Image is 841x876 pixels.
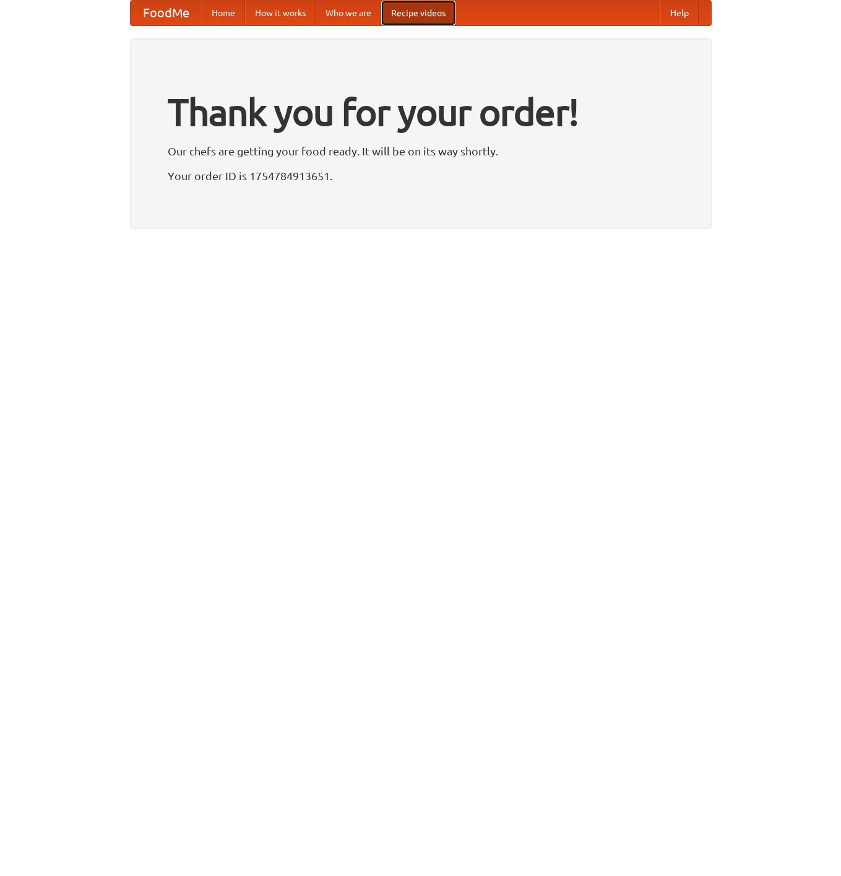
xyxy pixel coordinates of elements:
[316,1,381,25] a: Who we are
[381,1,455,25] a: Recipe videos
[202,1,245,25] a: Home
[168,82,674,142] h1: Thank you for your order!
[168,142,674,160] p: Our chefs are getting your food ready. It will be on its way shortly.
[168,167,674,185] p: Your order ID is 1754784913651.
[131,1,202,25] a: FoodMe
[245,1,316,25] a: How it works
[660,1,699,25] a: Help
